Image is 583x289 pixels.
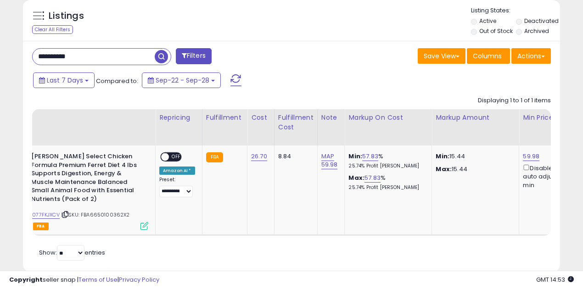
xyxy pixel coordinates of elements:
label: Active [479,17,496,25]
span: Columns [473,51,502,61]
label: Deactivated [524,17,559,25]
a: B077FKJXCV [29,211,60,219]
div: % [348,174,425,191]
small: FBA [206,152,223,162]
div: Preset: [159,177,195,197]
span: 2025-10-6 14:53 GMT [536,275,574,284]
span: Last 7 Days [47,76,83,85]
button: Last 7 Days [33,72,95,88]
a: 57.83 [364,173,381,183]
strong: Min: [436,152,449,161]
span: FBA [33,222,49,230]
div: % [348,152,425,169]
button: Columns [467,48,510,64]
span: Show: entries [39,248,105,257]
p: 15.44 [436,165,512,173]
span: | SKU: FBA6650100362X2 [61,211,130,218]
strong: Max: [436,165,452,173]
div: Amazon AI * [159,167,195,175]
th: The percentage added to the cost of goods (COGS) that forms the calculator for Min & Max prices. [345,109,432,145]
span: OFF [169,153,184,161]
div: Fulfillment Cost [278,113,314,132]
div: Clear All Filters [32,25,73,34]
p: 15.44 [436,152,512,161]
a: 59.98 [523,152,539,161]
a: Terms of Use [78,275,118,284]
span: Sep-22 - Sep-28 [156,76,209,85]
button: Filters [176,48,212,64]
button: Save View [418,48,465,64]
p: 25.74% Profit [PERSON_NAME] [348,184,425,191]
a: 57.83 [362,152,378,161]
a: 26.70 [251,152,267,161]
div: Note [321,113,341,122]
div: Title [8,113,151,122]
button: Sep-22 - Sep-28 [142,72,221,88]
b: [PERSON_NAME] Select Chicken Formula Premium Ferret Diet 4 lbs Supports Digestion, Energy & Muscl... [31,152,143,206]
a: Privacy Policy [119,275,159,284]
div: Markup on Cost [348,113,428,122]
p: 25.74% Profit [PERSON_NAME] [348,163,425,169]
button: Actions [511,48,551,64]
label: Archived [524,27,549,35]
p: Listing States: [471,6,560,15]
div: seller snap | | [9,276,159,284]
label: Out of Stock [479,27,513,35]
div: 8.84 [278,152,310,161]
div: Cost [251,113,270,122]
div: Disable auto adjust min [523,163,567,189]
b: Max: [348,173,364,182]
a: MAP 59.98 [321,152,338,169]
div: Displaying 1 to 1 of 1 items [478,96,551,105]
span: Compared to: [96,77,138,85]
div: Min Price [523,113,570,122]
div: Fulfillment [206,113,243,122]
strong: Copyright [9,275,43,284]
div: Markup Amount [436,113,515,122]
div: Repricing [159,113,198,122]
h5: Listings [49,10,84,22]
b: Min: [348,152,362,161]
